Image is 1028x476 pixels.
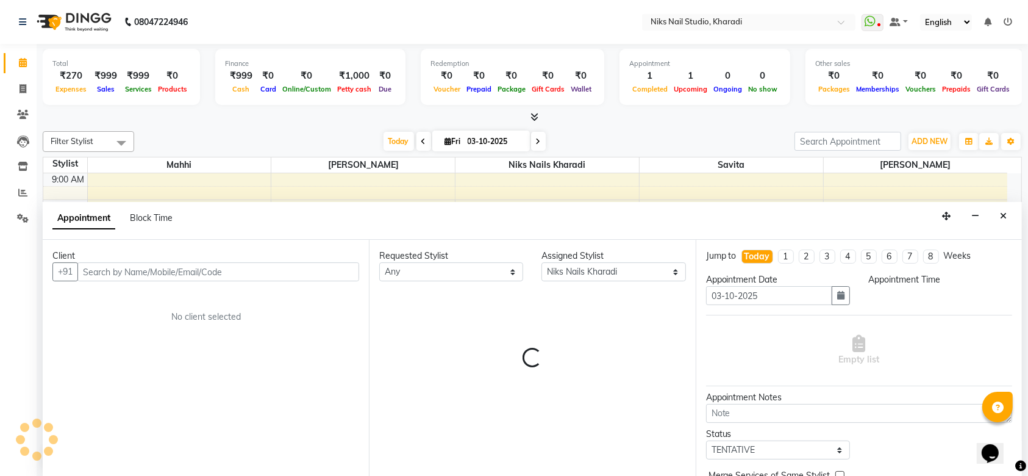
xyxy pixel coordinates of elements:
img: logo [31,5,115,39]
span: Products [155,85,190,93]
div: Jump to [706,250,737,262]
div: ₹999 [122,69,155,83]
span: Sales [94,85,118,93]
span: Services [122,85,155,93]
span: Petty cash [334,85,374,93]
div: Weeks [944,250,971,262]
div: Requested Stylist [379,250,523,262]
span: Vouchers [902,85,939,93]
div: ₹0 [815,69,853,83]
li: 4 [840,250,856,264]
div: ₹0 [155,69,190,83]
div: Other sales [815,59,1013,69]
span: Upcoming [671,85,710,93]
div: Appointment [629,59,780,69]
div: Total [52,59,190,69]
div: Redemption [430,59,594,69]
span: Block Time [130,212,173,223]
input: yyyy-mm-dd [706,286,832,305]
div: ₹0 [529,69,568,83]
span: Expenses [52,85,90,93]
span: Niks Nails Kharadi [455,157,639,173]
b: 08047224946 [134,5,188,39]
div: 0 [745,69,780,83]
div: ₹270 [52,69,90,83]
span: Gift Cards [529,85,568,93]
div: 1 [671,69,710,83]
input: Search by Name/Mobile/Email/Code [77,262,359,281]
iframe: chat widget [977,427,1016,464]
span: Mahhi [88,157,271,173]
span: Card [257,85,279,93]
div: No client selected [82,311,330,323]
li: 3 [819,250,835,264]
div: 9:30 AM [50,200,87,213]
div: 9:00 AM [50,173,87,186]
div: Appointment Notes [706,391,1012,404]
li: 7 [902,250,918,264]
span: Today [384,132,414,151]
div: ₹999 [90,69,122,83]
span: ADD NEW [912,137,948,146]
div: Status [706,428,850,441]
div: ₹1,000 [334,69,374,83]
span: Savita [640,157,823,173]
span: Voucher [430,85,463,93]
span: Ongoing [710,85,745,93]
input: 2025-10-03 [464,132,525,151]
div: 0 [710,69,745,83]
span: Prepaid [463,85,494,93]
span: Completed [629,85,671,93]
span: Packages [815,85,853,93]
div: ₹0 [374,69,396,83]
span: Online/Custom [279,85,334,93]
div: Client [52,250,359,262]
span: Wallet [568,85,594,93]
span: Memberships [853,85,902,93]
div: Finance [225,59,396,69]
span: [PERSON_NAME] [271,157,455,173]
button: ADD NEW [908,133,951,150]
div: Stylist [43,157,87,170]
div: ₹0 [853,69,902,83]
div: ₹0 [257,69,279,83]
li: 8 [923,250,939,264]
span: Appointment [52,207,115,229]
li: 2 [799,250,815,264]
span: Filter Stylist [51,136,93,146]
div: Assigned Stylist [541,250,685,262]
div: ₹0 [902,69,939,83]
div: ₹0 [974,69,1013,83]
div: ₹0 [939,69,974,83]
li: 1 [778,250,794,264]
div: 1 [629,69,671,83]
div: ₹0 [494,69,529,83]
span: Empty list [838,335,879,366]
li: 6 [882,250,898,264]
button: +91 [52,262,78,281]
button: Close [994,207,1012,226]
div: Appointment Time [868,273,1012,286]
div: Today [744,250,770,263]
input: Search Appointment [794,132,901,151]
span: Due [376,85,394,93]
div: ₹0 [430,69,463,83]
span: Cash [230,85,253,93]
div: ₹0 [568,69,594,83]
div: ₹0 [279,69,334,83]
span: Package [494,85,529,93]
div: ₹999 [225,69,257,83]
div: ₹0 [463,69,494,83]
span: Gift Cards [974,85,1013,93]
span: Prepaids [939,85,974,93]
li: 5 [861,250,877,264]
div: Appointment Date [706,273,850,286]
span: [PERSON_NAME] [824,157,1007,173]
span: No show [745,85,780,93]
span: Fri [442,137,464,146]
